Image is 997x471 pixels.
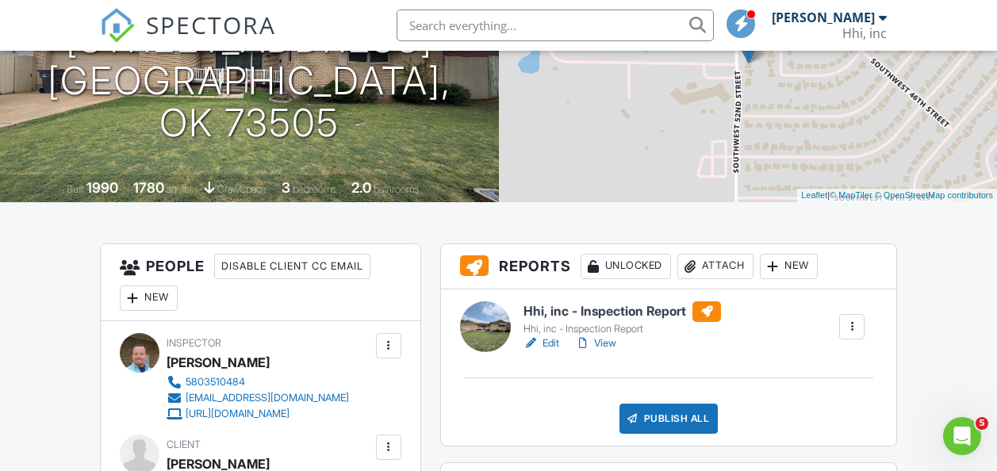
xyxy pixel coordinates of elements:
h6: Hhi, inc - Inspection Report [523,301,721,322]
div: Hhi, inc [842,25,887,41]
div: [EMAIL_ADDRESS][DOMAIN_NAME] [186,392,349,404]
a: Hhi, inc - Inspection Report Hhi, inc - Inspection Report [523,301,721,336]
div: Disable Client CC Email [214,254,370,279]
span: bathrooms [374,183,419,195]
div: Hhi, inc - Inspection Report [523,323,721,335]
div: 1990 [86,179,118,196]
div: Publish All [619,404,719,434]
div: New [760,254,818,279]
span: 5 [976,417,988,430]
h3: Reports [441,244,897,289]
span: Built [67,183,84,195]
a: © OpenStreetMap contributors [875,190,993,200]
span: sq. ft. [167,183,189,195]
a: Leaflet [801,190,827,200]
span: Client [167,438,201,450]
div: | [797,189,997,202]
div: 5803510484 [186,376,245,389]
div: 1780 [133,179,164,196]
div: [PERSON_NAME] [167,350,270,374]
span: Inspector [167,337,221,349]
a: [URL][DOMAIN_NAME] [167,406,349,422]
div: New [120,285,178,311]
iframe: Intercom live chat [943,417,981,455]
h1: [STREET_ADDRESS] [GEOGRAPHIC_DATA], OK 73505 [25,18,474,144]
h3: People [101,244,420,321]
div: [PERSON_NAME] [772,10,875,25]
div: Attach [677,254,754,279]
div: 3 [282,179,290,196]
input: Search everything... [397,10,714,41]
span: SPECTORA [146,8,276,41]
a: [EMAIL_ADDRESS][DOMAIN_NAME] [167,390,349,406]
span: bedrooms [293,183,336,195]
div: Unlocked [581,254,671,279]
div: 2.0 [351,179,371,196]
img: The Best Home Inspection Software - Spectora [100,8,135,43]
a: View [575,335,616,351]
a: SPECTORA [100,21,276,55]
a: 5803510484 [167,374,349,390]
div: [URL][DOMAIN_NAME] [186,408,290,420]
a: Edit [523,335,559,351]
a: © MapTiler [830,190,872,200]
span: crawlspace [217,183,267,195]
